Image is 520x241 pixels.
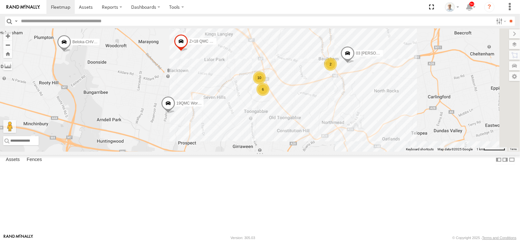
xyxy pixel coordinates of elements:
[406,147,434,152] button: Keyboard shortcuts
[477,147,484,151] span: 1 km
[502,155,508,164] label: Dock Summary Table to the Right
[443,2,461,12] div: Kurt Byers
[4,235,33,241] a: Visit our Website
[482,236,516,240] a: Terms and Conditions
[3,61,12,70] label: Measure
[3,32,12,40] button: Zoom in
[356,51,393,55] span: 03 [PERSON_NAME]
[72,40,101,45] span: Beloka-CHV61N
[3,40,12,49] button: Zoom out
[24,155,45,164] label: Fences
[324,58,337,71] div: 2
[509,155,515,164] label: Hide Summary Table
[6,5,40,9] img: rand-logo.svg
[14,16,19,26] label: Search Query
[231,236,255,240] div: Version: 305.03
[494,16,507,26] label: Search Filter Options
[496,155,502,164] label: Dock Summary Table to the Left
[509,72,520,81] label: Map Settings
[189,39,227,44] span: Z=18 QMC Written off
[3,120,16,133] button: Drag Pegman onto the map to open Street View
[177,101,208,106] span: 19QMC Workshop
[475,147,507,152] button: Map Scale: 1 km per 63 pixels
[3,155,23,164] label: Assets
[3,49,12,58] button: Zoom Home
[510,148,517,151] a: Terms
[256,83,269,96] div: 6
[452,236,516,240] div: © Copyright 2025 -
[438,147,473,151] span: Map data ©2025 Google
[484,2,495,12] i: ?
[253,71,266,84] div: 10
